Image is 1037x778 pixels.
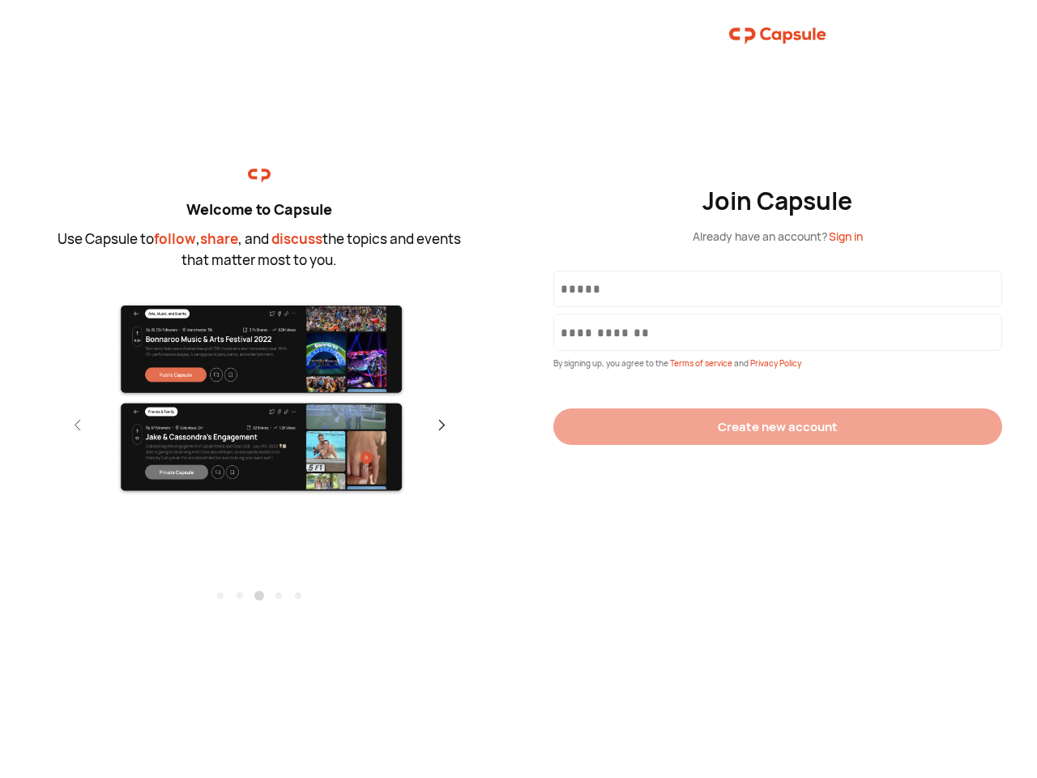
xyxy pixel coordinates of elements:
[829,229,863,244] span: Sign in
[57,199,462,220] div: Welcome to Capsule
[200,229,238,248] span: share
[248,165,271,187] img: logo
[83,302,437,531] img: thrid.png
[750,357,801,369] span: Privacy Policy
[553,408,1002,445] button: Create new account
[693,228,863,245] div: Already have an account?
[553,357,1002,370] div: By signing up, you agree to the and
[702,186,854,216] div: Join Capsule
[718,418,838,435] div: Create new account
[154,229,196,248] span: follow
[670,357,734,369] span: Terms of service
[271,229,322,248] span: discuss
[57,229,462,270] div: Use Capsule to , , and the topics and events that matter most to you.
[729,19,826,52] img: logo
